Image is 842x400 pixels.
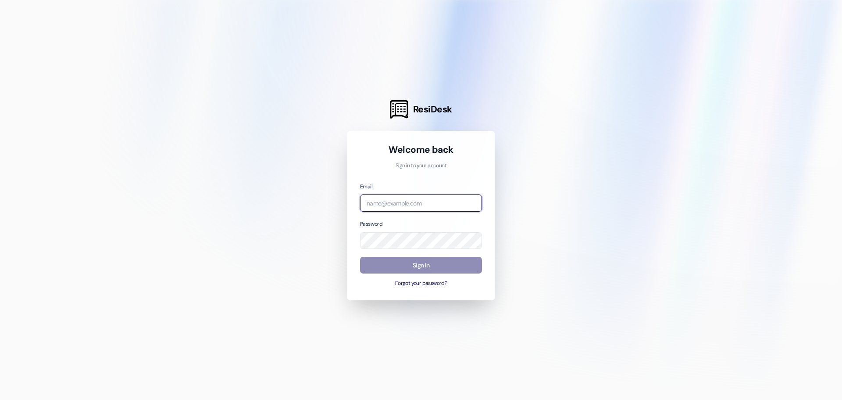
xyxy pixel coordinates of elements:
input: name@example.com [360,195,482,212]
label: Password [360,220,382,227]
p: Sign in to your account [360,162,482,170]
button: Forgot your password? [360,280,482,288]
h1: Welcome back [360,144,482,156]
span: ResiDesk [413,103,452,115]
label: Email [360,183,372,190]
button: Sign In [360,257,482,274]
img: ResiDesk Logo [390,100,408,119]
